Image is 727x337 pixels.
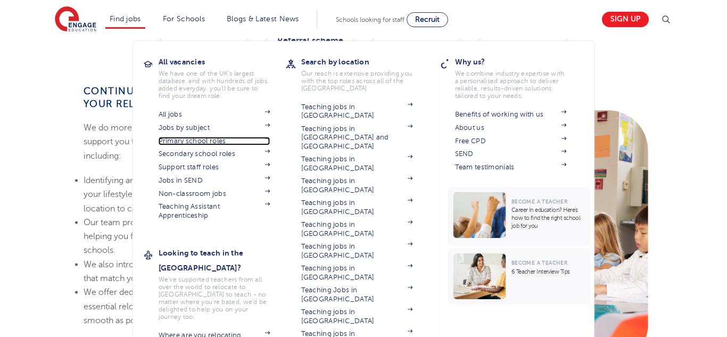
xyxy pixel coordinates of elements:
[511,260,567,266] span: Become a Teacher
[511,199,567,204] span: Become a Teacher
[301,155,413,172] a: Teaching jobs in [GEOGRAPHIC_DATA]
[301,70,413,92] p: Our reach is extensive providing you with the top roles across all of the [GEOGRAPHIC_DATA]
[163,15,205,23] a: For Schools
[55,6,96,33] img: Engage Education
[455,110,567,119] a: Benefits of working with us
[301,54,429,92] a: Search by locationOur reach is extensive providing you with the top roles across all of the [GEOG...
[407,12,448,27] a: Recruit
[84,215,321,257] li: Our team provides expert guidance on interview preparation, helping you feel confident and ready ...
[84,257,321,285] li: We also introduce you to a network of welcoming schools that match your experience and aspirations.
[511,268,585,276] p: 6 Teacher Interview Tips
[159,124,270,132] a: Jobs by subject
[336,16,404,23] span: Schools looking for staff
[301,125,413,151] a: Teaching jobs in [GEOGRAPHIC_DATA] and [GEOGRAPHIC_DATA]
[455,163,567,171] a: Team testimonials
[301,264,413,282] a: Teaching jobs in [GEOGRAPHIC_DATA]
[159,245,286,275] h3: Looking to teach in the [GEOGRAPHIC_DATA]?
[301,199,413,216] a: Teaching jobs in [GEOGRAPHIC_DATA]
[301,177,413,194] a: Teaching jobs in [GEOGRAPHIC_DATA]
[455,137,567,145] a: Free CPD
[159,176,270,185] a: Jobs in SEND
[159,150,270,158] a: Secondary school roles
[159,137,270,145] a: Primary school roles
[448,187,593,246] a: Become a TeacherCareer in education? Here’s how to find the right school job for you
[227,15,299,23] a: Blogs & Latest News
[84,121,321,163] p: We do more than just help you secure a teaching role – we support you throughout your entire relo...
[110,15,141,23] a: Find jobs
[301,54,429,69] h3: Search by location
[159,190,270,198] a: Non-classroom jobs
[448,248,593,305] a: Become a Teacher6 Teacher Interview Tips
[84,285,321,327] li: We offer dedicated support with visa applications and essential relocation arrangements, making y...
[84,174,321,216] li: Identifying areas of the [GEOGRAPHIC_DATA] that best suit your lifestyle and career goals, ensuri...
[159,54,286,69] h3: All vacancies
[159,276,270,320] p: We've supported teachers from all over the world to relocate to [GEOGRAPHIC_DATA] to teach - no m...
[455,54,583,100] a: Why us?We combine industry expertise with a personalised approach to deliver reliable, results-dr...
[511,206,585,230] p: Career in education? Here’s how to find the right school job for you
[301,308,413,325] a: Teaching jobs in [GEOGRAPHIC_DATA]
[159,70,270,100] p: We have one of the UK's largest database. and with hundreds of jobs added everyday. you'll be sur...
[84,86,291,109] strong: Continuous support throughout your relocation
[301,220,413,238] a: Teaching jobs in [GEOGRAPHIC_DATA]
[455,150,567,158] a: SEND
[301,242,413,260] a: Teaching jobs in [GEOGRAPHIC_DATA]
[455,54,583,69] h3: Why us?
[301,286,413,303] a: Teaching Jobs in [GEOGRAPHIC_DATA]
[159,163,270,171] a: Support staff roles
[602,12,649,27] a: Sign up
[159,202,270,220] a: Teaching Assistant Apprenticeship
[455,124,567,132] a: About us
[159,54,286,100] a: All vacanciesWe have one of the UK's largest database. and with hundreds of jobs added everyday. ...
[455,70,567,100] p: We combine industry expertise with a personalised approach to deliver reliable, results-driven so...
[159,110,270,119] a: All jobs
[159,245,286,320] a: Looking to teach in the [GEOGRAPHIC_DATA]?We've supported teachers from all over the world to rel...
[415,15,440,23] span: Recruit
[301,103,413,120] a: Teaching jobs in [GEOGRAPHIC_DATA]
